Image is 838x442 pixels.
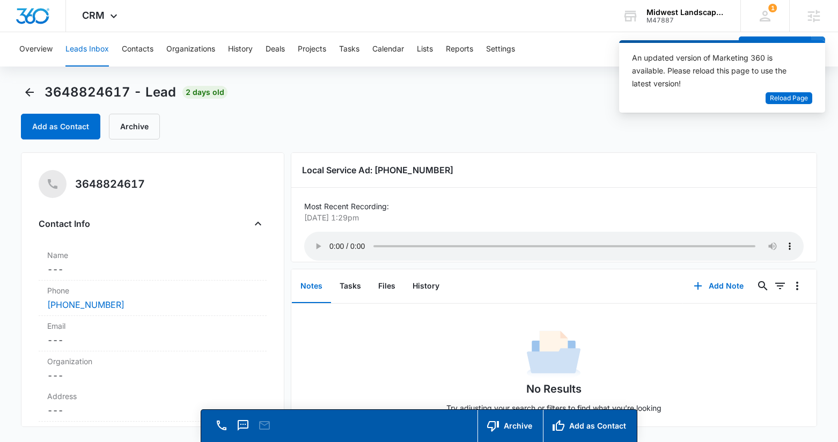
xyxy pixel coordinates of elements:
button: Add as Contact [543,410,637,442]
button: Reports [446,32,473,67]
span: 3648824617 - Lead [45,84,176,100]
audio: Your browser does not support the audio tag. [304,232,804,261]
button: Deals [266,32,285,67]
div: account id [646,17,725,24]
span: Reload Page [770,93,808,104]
button: Calendar [372,32,404,67]
label: Email [47,320,258,331]
div: account name [646,8,725,17]
label: Address [47,391,258,402]
div: Name--- [39,245,267,281]
button: Call [214,418,229,433]
button: Archive [477,410,543,442]
h1: No Results [526,381,582,397]
div: An updated version of Marketing 360 is available. Please reload this page to use the latest version! [632,51,799,90]
div: Organization--- [39,351,267,386]
button: Organizations [166,32,215,67]
div: Phone[PHONE_NUMBER] [39,281,267,316]
label: Organization [47,356,258,367]
dd: --- [47,263,258,276]
button: Lists [417,32,433,67]
button: Text [236,418,251,433]
h4: Contact Info [39,217,90,230]
img: No Data [527,327,580,381]
button: Tasks [339,32,359,67]
div: Address--- [39,386,267,422]
button: Contacts [122,32,153,67]
button: Files [370,270,404,303]
button: Projects [298,32,326,67]
button: Add as Contact [21,114,100,139]
button: Overview [19,32,53,67]
button: History [228,32,253,67]
a: Call [214,424,229,433]
div: Email--- [39,316,267,351]
button: Archive [109,114,160,139]
span: 1 [768,4,777,12]
label: Name [47,249,258,261]
span: CRM [82,10,105,21]
button: Leads Inbox [65,32,109,67]
button: Tasks [331,270,370,303]
button: History [404,270,448,303]
button: Reload Page [766,92,812,105]
p: [DATE] 1:29pm [304,212,797,223]
a: [PHONE_NUMBER] [47,298,124,311]
button: Close [249,215,267,232]
dd: --- [47,404,258,417]
div: notifications count [768,4,777,12]
h5: 3648824617 [75,176,145,192]
dd: --- [47,334,258,347]
button: Filters [771,277,789,294]
button: Back [21,84,38,101]
button: Add Note [683,273,754,299]
dd: --- [47,369,258,382]
button: Settings [486,32,515,67]
h3: Local Service Ad: [PHONE_NUMBER] [302,164,806,176]
p: Try adjusting your search or filters to find what you’re looking for. [441,402,666,425]
button: Notes [292,270,331,303]
a: Text [236,424,251,433]
label: Phone [47,285,258,296]
button: Add Contact [739,36,811,62]
span: 2 days old [182,86,227,99]
p: Most Recent Recording: [304,201,804,212]
button: Search... [754,277,771,294]
button: Overflow Menu [789,277,806,294]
